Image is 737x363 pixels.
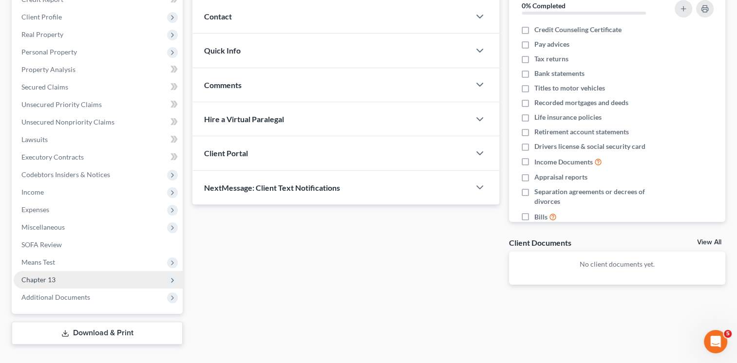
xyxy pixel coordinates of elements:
span: Separation agreements or decrees of divorces [534,187,663,206]
span: Income [21,188,44,196]
span: Contact [204,12,232,21]
a: Secured Claims [14,78,183,96]
iframe: Intercom live chat [704,330,727,353]
span: Means Test [21,258,55,266]
span: Credit Counseling Certificate [534,25,622,35]
span: Property Analysis [21,65,76,73]
span: NextMessage: Client Text Notifications [204,183,340,192]
span: Unsecured Nonpriority Claims [21,118,114,126]
span: Client Portal [204,148,248,158]
span: Miscellaneous [21,223,65,231]
span: Life insurance policies [534,112,602,122]
span: Appraisal reports [534,172,587,182]
a: Executory Contracts [14,148,183,166]
span: Drivers license & social security card [534,142,645,151]
a: SOFA Review [14,236,183,254]
span: Titles to motor vehicles [534,83,605,93]
a: Property Analysis [14,61,183,78]
span: Executory Contracts [21,153,84,161]
span: Recorded mortgages and deeds [534,98,628,108]
div: Client Documents [509,237,571,248]
span: Unsecured Priority Claims [21,100,102,109]
span: Additional Documents [21,293,90,301]
span: Income Documents [534,157,593,167]
span: Client Profile [21,13,62,21]
a: Download & Print [12,322,183,345]
span: SOFA Review [21,240,62,249]
span: Bills [534,212,548,222]
span: Lawsuits [21,135,48,144]
span: Personal Property [21,48,77,56]
span: Secured Claims [21,83,68,91]
a: Unsecured Nonpriority Claims [14,113,183,131]
a: Lawsuits [14,131,183,148]
span: Tax returns [534,54,568,64]
span: Bank statements [534,69,585,78]
span: Retirement account statements [534,127,629,137]
span: Comments [204,80,242,90]
span: 5 [724,330,732,338]
span: Quick Info [204,46,241,55]
span: Codebtors Insiders & Notices [21,170,110,179]
a: View All [697,239,721,246]
span: Real Property [21,30,63,38]
a: Unsecured Priority Claims [14,96,183,113]
span: Chapter 13 [21,275,56,284]
span: Hire a Virtual Paralegal [204,114,284,124]
strong: 0% Completed [522,1,566,10]
span: Pay advices [534,39,569,49]
span: Expenses [21,205,49,214]
p: No client documents yet. [517,259,718,269]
